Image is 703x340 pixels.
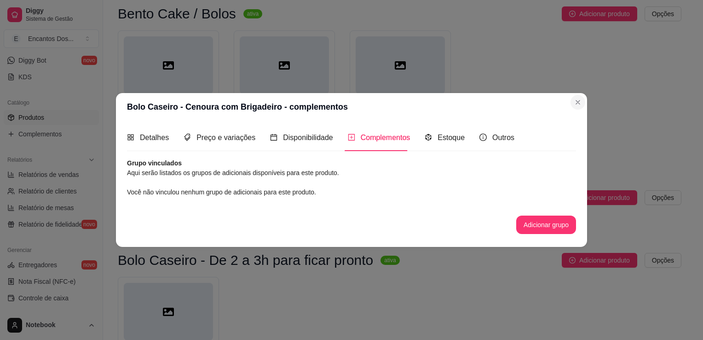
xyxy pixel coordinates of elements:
[492,134,514,141] span: Outros
[127,188,316,196] span: Você não vinculou nenhum grupo de adicionais para este produto.
[127,158,576,168] article: Grupo vinculados
[361,134,410,141] span: Complementos
[196,134,255,141] span: Preço e variações
[140,134,169,141] span: Detalhes
[348,134,355,141] span: plus-square
[184,134,191,141] span: tags
[438,134,465,141] span: Estoque
[127,168,576,178] article: Aqui serão listados os grupos de adicionais disponíveis para este produto.
[479,134,487,141] span: info-circle
[270,134,277,141] span: calendar
[127,134,134,141] span: appstore
[516,216,576,234] button: Adicionar grupo
[570,95,585,110] button: Close
[425,134,432,141] span: code-sandbox
[283,134,333,141] span: Disponibilidade
[116,93,587,121] header: Bolo Caseiro - Cenoura com Brigadeiro - complementos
